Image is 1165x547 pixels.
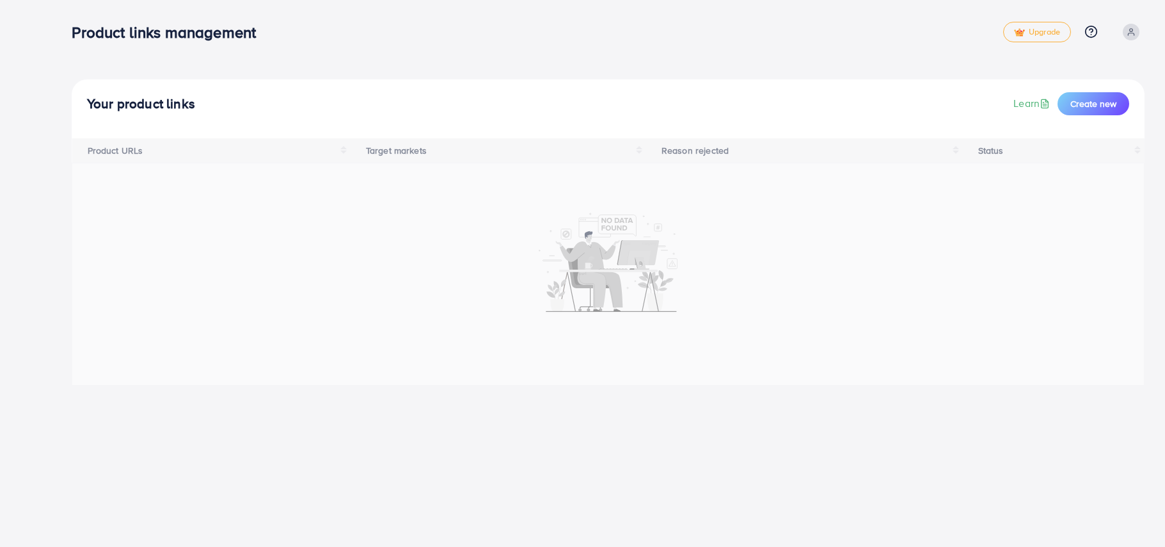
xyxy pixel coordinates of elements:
img: tick [1014,28,1025,37]
h3: Product links management [72,23,266,42]
h4: Your product links [87,96,195,112]
button: Create new [1058,92,1129,115]
a: Learn [1013,96,1052,111]
a: tickUpgrade [1003,22,1071,42]
span: Upgrade [1014,28,1060,37]
span: Create new [1070,97,1116,110]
